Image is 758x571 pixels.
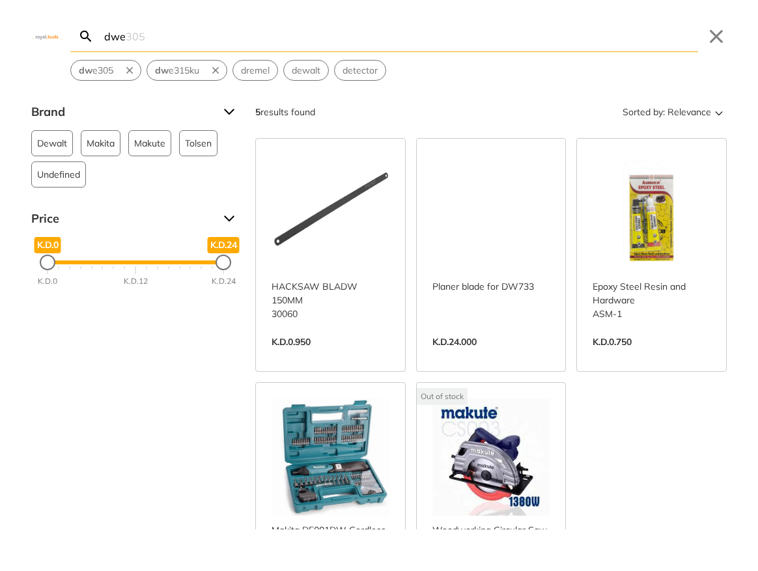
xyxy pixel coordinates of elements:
[102,21,698,51] input: Search…
[216,255,231,270] div: Maximum Price
[147,61,207,80] button: Select suggestion: dwe315ku
[343,64,378,77] span: detector
[283,60,329,81] div: Suggestion: dewalt
[37,162,80,187] span: Undefined
[706,26,727,47] button: Close
[79,64,92,76] strong: dw
[147,60,227,81] div: Suggestion: dwe315ku
[185,131,212,156] span: Tolsen
[124,64,135,76] svg: Remove suggestion: dwe305
[179,130,218,156] button: Tolsen
[31,208,214,229] span: Price
[620,102,727,122] button: Sorted by:Relevance Sort
[124,275,148,287] div: K.D.12
[212,275,236,287] div: K.D.24
[79,64,113,77] span: e305
[255,102,315,122] div: results found
[335,61,386,80] button: Select suggestion: detector
[31,33,63,39] img: Close
[155,64,169,76] strong: dw
[121,61,141,80] button: Remove suggestion: dwe305
[31,102,214,122] span: Brand
[207,61,227,80] button: Remove suggestion: dwe315ku
[38,275,57,287] div: K.D.0
[210,64,221,76] svg: Remove suggestion: dwe315ku
[31,161,86,188] button: Undefined
[667,102,711,122] span: Relevance
[334,60,386,81] div: Suggestion: detector
[87,131,115,156] span: Makita
[78,29,94,44] svg: Search
[155,64,199,77] span: e315ku
[255,106,260,118] strong: 5
[31,130,73,156] button: Dewalt
[128,130,171,156] button: Makute
[40,255,55,270] div: Minimum Price
[241,64,270,77] span: dremel
[417,388,468,405] div: Out of stock
[134,131,165,156] span: Makute
[81,130,120,156] button: Makita
[37,131,67,156] span: Dewalt
[292,64,320,77] span: dewalt
[233,61,277,80] button: Select suggestion: dremel
[711,104,727,120] svg: Sort
[70,60,141,81] div: Suggestion: dwe305
[71,61,121,80] button: Select suggestion: dwe305
[232,60,278,81] div: Suggestion: dremel
[284,61,328,80] button: Select suggestion: dewalt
